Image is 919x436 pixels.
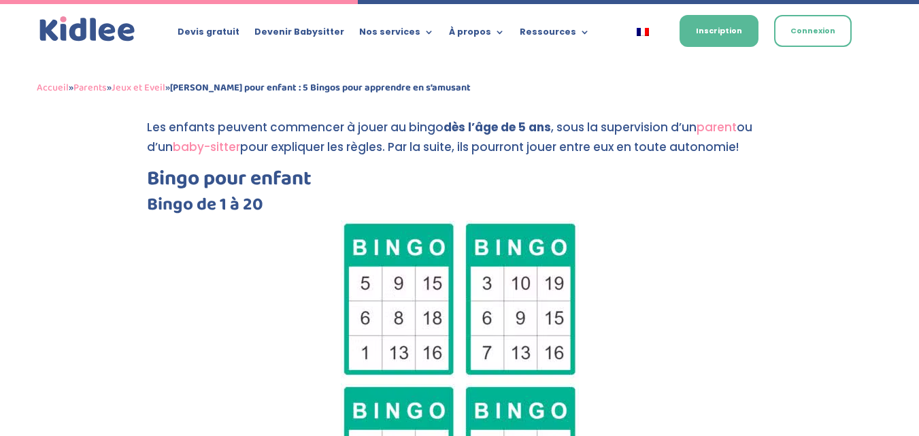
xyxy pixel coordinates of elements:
[37,14,138,45] a: Kidlee Logo
[37,80,471,96] span: » » »
[37,14,138,45] img: logo_kidlee_bleu
[73,80,107,96] a: Parents
[774,15,852,47] a: Connexion
[147,196,773,220] h3: Bingo de 1 à 20
[147,118,773,169] p: Les enfants peuvent commencer à jouer au bingo , sous la supervision d’un ou d’un pour expliquer ...
[147,169,773,196] h2: Bingo pour enfant
[697,119,737,135] a: parent
[680,15,758,47] a: Inscription
[170,80,471,96] strong: [PERSON_NAME] pour enfant : 5 Bingos pour apprendre en s’amusant
[359,27,434,42] a: Nos services
[520,27,590,42] a: Ressources
[37,80,69,96] a: Accueil
[444,119,551,135] strong: dès l’âge de 5 ans
[254,27,344,42] a: Devenir Babysitter
[637,28,649,36] img: Français
[449,27,505,42] a: À propos
[178,27,239,42] a: Devis gratuit
[112,80,165,96] a: Jeux et Eveil
[173,139,240,155] a: baby-sitter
